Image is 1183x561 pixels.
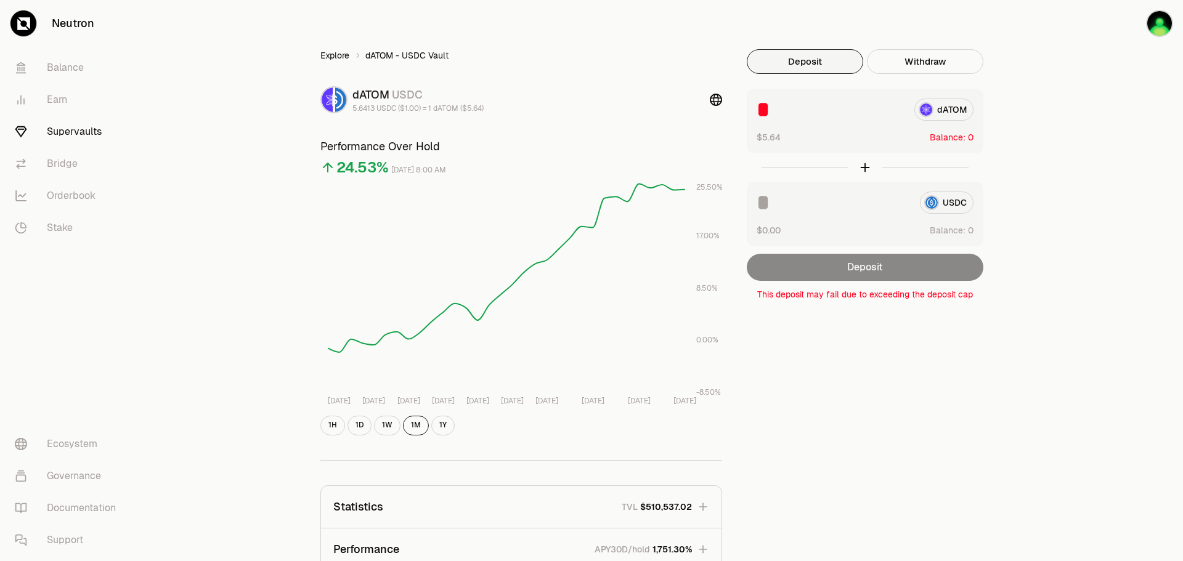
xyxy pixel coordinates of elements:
[321,486,722,528] button: StatisticsTVL$510,537.02
[328,396,351,406] tspan: [DATE]
[335,87,346,112] img: USDC Logo
[1147,11,1172,36] img: Mark_XZZ
[747,288,983,301] p: This deposit may fail due to exceeding the deposit cap
[333,498,383,515] p: Statistics
[5,84,133,116] a: Earn
[5,428,133,460] a: Ecosystem
[322,87,333,112] img: dATOM Logo
[622,501,638,513] p: TVL
[466,396,489,406] tspan: [DATE]
[363,396,386,406] tspan: [DATE]
[640,501,692,513] span: $510,537.02
[5,524,133,556] a: Support
[431,416,455,435] button: 1Y
[930,224,966,236] span: Balance:
[336,158,389,177] div: 24.53%
[5,180,133,212] a: Orderbook
[673,396,696,406] tspan: [DATE]
[352,86,484,103] div: dATOM
[333,541,399,558] p: Performance
[930,131,966,143] span: Balance:
[696,283,718,293] tspan: 8.50%
[403,416,429,435] button: 1M
[747,49,863,74] button: Deposit
[696,387,721,397] tspan: -8.50%
[696,182,723,192] tspan: 25.50%
[5,492,133,524] a: Documentation
[696,335,718,345] tspan: 0.00%
[5,212,133,244] a: Stake
[392,87,423,102] span: USDC
[5,460,133,492] a: Governance
[348,416,372,435] button: 1D
[320,49,722,62] nav: breadcrumb
[320,416,345,435] button: 1H
[5,52,133,84] a: Balance
[582,396,604,406] tspan: [DATE]
[5,116,133,148] a: Supervaults
[320,49,349,62] a: Explore
[374,416,400,435] button: 1W
[757,131,781,143] button: $5.64
[757,224,781,236] button: $0.00
[352,103,484,113] div: 5.6413 USDC ($1.00) = 1 dATOM ($5.64)
[696,231,720,241] tspan: 17.00%
[391,163,446,177] div: [DATE] 8:00 AM
[501,396,524,406] tspan: [DATE]
[535,396,558,406] tspan: [DATE]
[432,396,455,406] tspan: [DATE]
[595,543,650,555] p: APY30D/hold
[652,543,692,555] span: 1,751.30%
[320,138,722,155] h3: Performance Over Hold
[397,396,420,406] tspan: [DATE]
[5,148,133,180] a: Bridge
[867,49,983,74] button: Withdraw
[365,49,449,62] span: dATOM - USDC Vault
[628,396,651,406] tspan: [DATE]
